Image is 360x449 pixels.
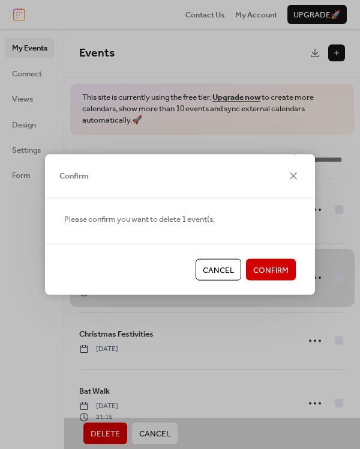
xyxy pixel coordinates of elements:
[203,264,234,276] span: Cancel
[196,259,241,281] button: Cancel
[246,259,296,281] button: Confirm
[253,264,289,276] span: Confirm
[64,213,215,225] span: Please confirm you want to delete 1 event(s.
[59,170,89,182] span: Confirm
